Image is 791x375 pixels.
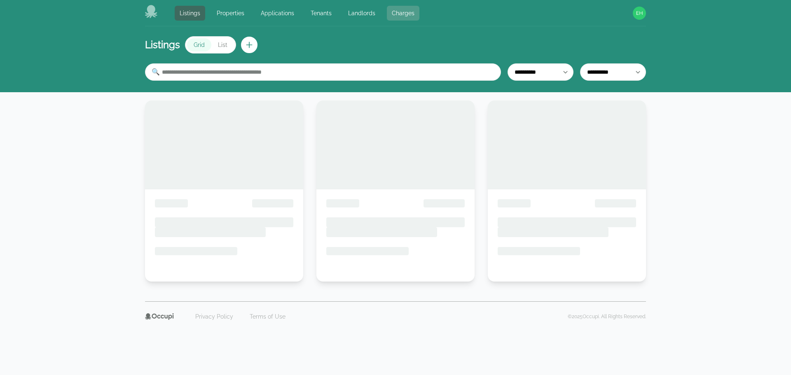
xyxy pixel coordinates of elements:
a: Charges [387,6,419,21]
a: Applications [256,6,299,21]
h1: Listings [145,38,180,51]
a: Privacy Policy [190,310,238,323]
a: Properties [212,6,249,21]
a: Listings [175,6,205,21]
a: Landlords [343,6,380,21]
button: Create new listing [241,37,257,53]
p: © 2025 Occupi. All Rights Reserved. [568,313,646,320]
a: Terms of Use [245,310,290,323]
a: Tenants [306,6,337,21]
button: List [211,38,234,51]
button: Grid [187,38,211,51]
